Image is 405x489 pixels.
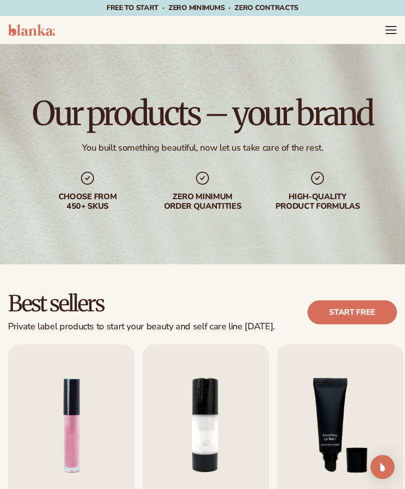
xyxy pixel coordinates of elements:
div: Open Intercom Messenger [370,455,394,479]
summary: Menu [385,24,397,36]
div: You built something beautiful, now let us take care of the rest. [82,142,323,154]
span: Free to start · ZERO minimums · ZERO contracts [106,3,298,13]
div: Choose from 450+ Skus [37,192,137,211]
a: Start free [307,300,397,324]
h2: Best sellers [8,292,275,315]
h1: Our products – your brand [32,97,372,130]
img: logo [8,24,55,36]
div: Zero minimum order quantities [152,192,252,211]
div: High-quality product formulas [267,192,367,211]
div: Private label products to start your beauty and self care line [DATE]. [8,321,275,332]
